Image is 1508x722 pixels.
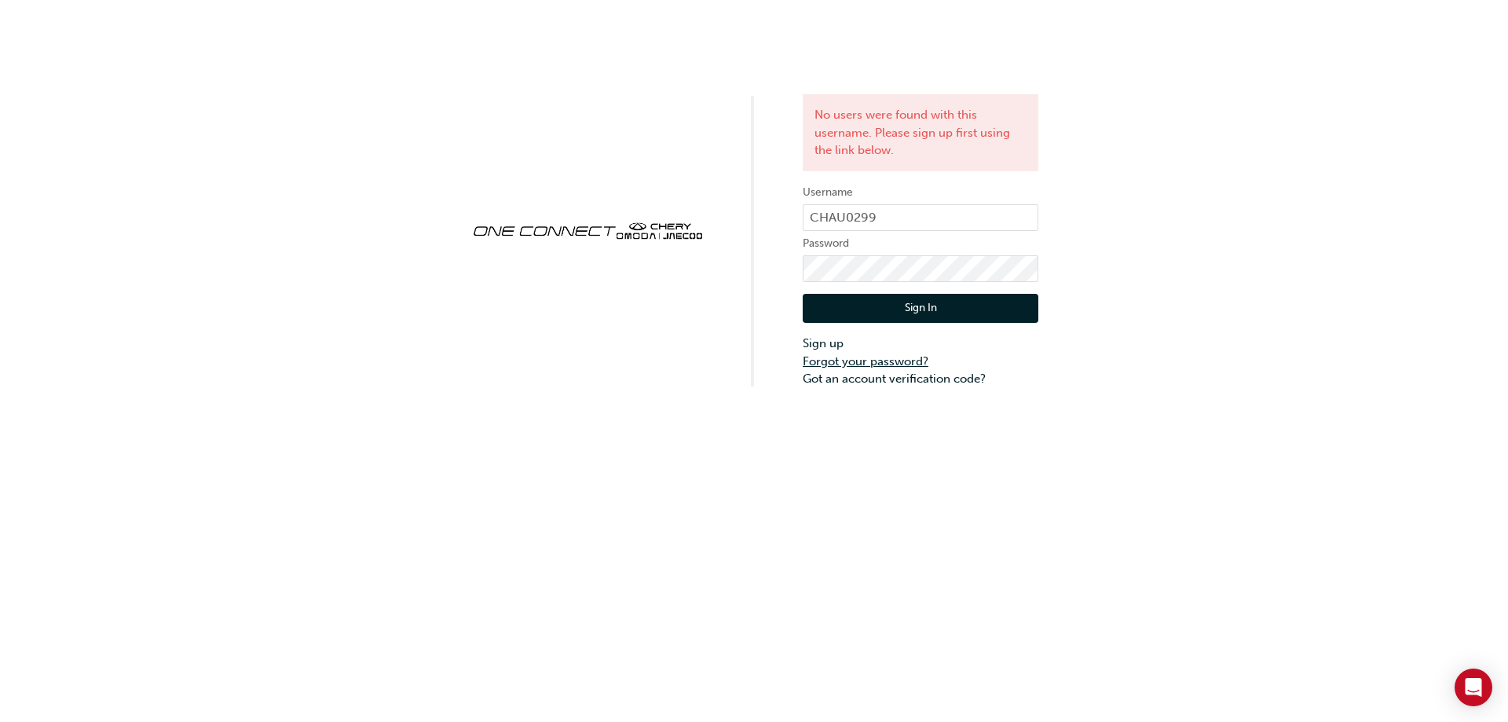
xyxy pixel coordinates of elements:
[803,204,1038,231] input: Username
[1455,669,1492,706] div: Open Intercom Messenger
[803,335,1038,353] a: Sign up
[470,209,705,250] img: oneconnect
[803,94,1038,171] div: No users were found with this username. Please sign up first using the link below.
[803,353,1038,371] a: Forgot your password?
[803,234,1038,253] label: Password
[803,183,1038,202] label: Username
[803,294,1038,324] button: Sign In
[803,370,1038,388] a: Got an account verification code?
